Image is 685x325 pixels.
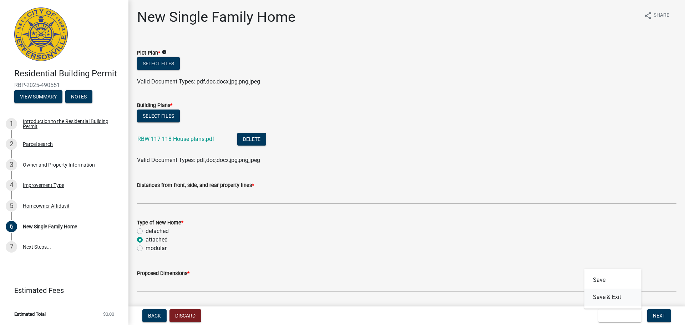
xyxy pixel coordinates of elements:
[137,136,214,142] a: RBW 117 118 House plans.pdf
[6,241,17,253] div: 7
[598,309,641,322] button: Save & Exit
[137,78,260,85] span: Valid Document Types: pdf,doc,docx,jpg,png,jpeg
[653,313,665,319] span: Next
[23,142,53,147] div: Parcel search
[14,68,123,79] h4: Residential Building Permit
[644,11,652,20] i: share
[23,224,77,229] div: New Single Family Home
[137,51,160,56] label: Plot Plan
[23,183,64,188] div: Improvement Type
[237,136,266,143] wm-modal-confirm: Delete Document
[137,157,260,163] span: Valid Document Types: pdf,doc,docx,jpg,png,jpeg
[6,179,17,191] div: 4
[142,309,167,322] button: Back
[6,221,17,232] div: 6
[647,309,671,322] button: Next
[169,309,201,322] button: Discard
[6,159,17,171] div: 3
[654,11,669,20] span: Share
[65,94,92,100] wm-modal-confirm: Notes
[14,94,62,100] wm-modal-confirm: Summary
[146,227,169,235] label: detached
[137,183,254,188] label: Distances from front, side, and rear property lines
[6,200,17,212] div: 5
[6,138,17,150] div: 2
[23,203,70,208] div: Homeowner Affidavit
[148,313,161,319] span: Back
[137,103,172,108] label: Building Plans
[14,90,62,103] button: View Summary
[137,220,183,225] label: Type of New Home
[23,119,117,129] div: Introduction to the Residential Building Permit
[146,244,167,253] label: modular
[604,313,631,319] span: Save & Exit
[162,50,167,55] i: info
[14,7,68,61] img: City of Jeffersonville, Indiana
[137,110,180,122] button: Select files
[237,133,266,146] button: Delete
[23,162,95,167] div: Owner and Property Information
[146,235,168,244] label: attached
[638,9,675,22] button: shareShare
[6,283,117,298] a: Estimated Fees
[137,9,295,26] h1: New Single Family Home
[584,271,641,289] button: Save
[584,269,641,309] div: Save & Exit
[137,57,180,70] button: Select files
[103,312,114,316] span: $0.00
[137,271,189,276] label: Proposed Dimensions
[14,312,46,316] span: Estimated Total
[14,82,114,88] span: RBP-2025-490551
[6,118,17,130] div: 1
[65,90,92,103] button: Notes
[584,289,641,306] button: Save & Exit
